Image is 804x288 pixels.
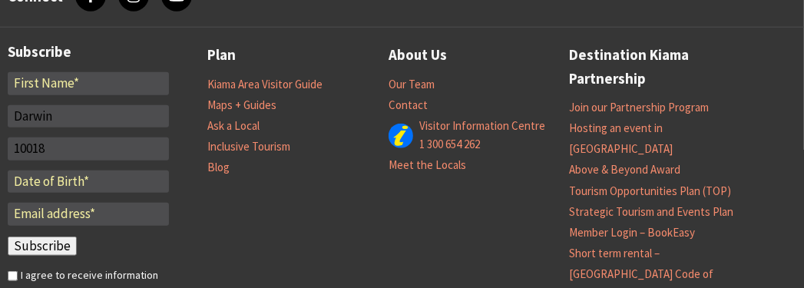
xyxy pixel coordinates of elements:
input: Postcode* [8,137,169,161]
input: Subscribe [8,237,77,257]
h3: Subscribe [8,43,169,61]
a: Kiama Area Visitor Guide [207,77,323,92]
a: Meet the Locals [389,157,466,173]
a: Strategic Tourism and Events Plan [569,204,733,220]
a: Maps + Guides [207,98,276,113]
a: Contact [389,98,428,113]
a: Our Team [389,77,435,92]
a: Plan [207,43,236,67]
a: 1 300 654 262 [419,137,480,152]
input: Date of Birth* [8,170,169,194]
a: Inclusive Tourism [207,139,290,154]
a: Visitor Information Centre [419,118,545,134]
a: About Us [389,43,447,67]
a: Member Login – BookEasy [569,225,695,240]
a: Tourism Opportunities Plan (TOP) [569,184,731,199]
input: First Name* [8,72,169,95]
input: Last Name* [8,105,169,128]
input: Email address* [8,203,169,226]
a: Above & Beyond Award [569,162,680,177]
a: Ask a Local [207,118,260,134]
a: Hosting an event in [GEOGRAPHIC_DATA] [569,121,673,157]
a: Destination Kiama Partnership [569,43,750,91]
a: Blog [207,160,230,175]
a: Join our Partnership Program [569,100,709,115]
